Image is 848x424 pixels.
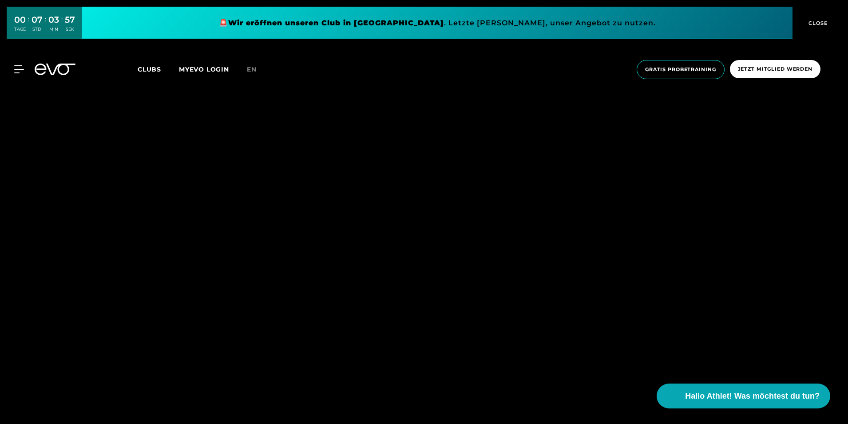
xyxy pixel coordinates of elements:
[65,13,75,26] div: 57
[685,390,820,402] span: Hallo Athlet! Was möchtest du tun?
[14,13,26,26] div: 00
[634,60,727,79] a: Gratis Probetraining
[247,65,257,73] span: en
[48,26,59,32] div: MIN
[247,64,267,75] a: en
[61,14,63,38] div: :
[738,65,812,73] span: Jetzt Mitglied werden
[645,66,716,73] span: Gratis Probetraining
[138,65,179,73] a: Clubs
[32,26,43,32] div: STD
[138,65,161,73] span: Clubs
[793,7,841,39] button: CLOSE
[14,26,26,32] div: TAGE
[179,65,229,73] a: MYEVO LOGIN
[65,26,75,32] div: SEK
[727,60,823,79] a: Jetzt Mitglied werden
[32,13,43,26] div: 07
[28,14,29,38] div: :
[48,13,59,26] div: 03
[657,384,830,408] button: Hallo Athlet! Was möchtest du tun?
[806,19,828,27] span: CLOSE
[45,14,46,38] div: :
